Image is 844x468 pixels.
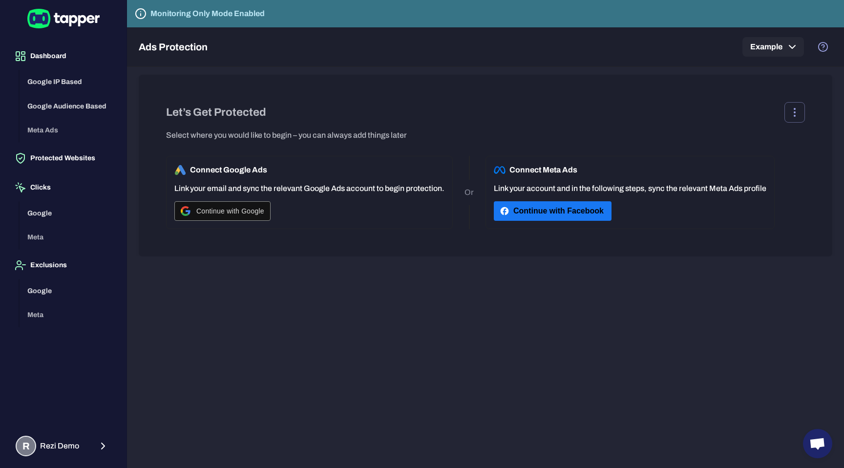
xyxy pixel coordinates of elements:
[174,164,267,176] h6: Connect Google Ads
[174,184,444,193] p: Link your email and sync the relevant Google Ads account to begin protection.
[8,432,119,460] button: RRezi Demo
[166,130,805,140] p: Select where you would like to begin – you can always add things later
[8,183,119,191] a: Clicks
[20,77,119,85] a: Google IP Based
[150,8,265,20] h6: Monitoring Only Mode Enabled
[135,8,147,20] svg: Tapper is not blocking any fraudulent activity for this domain
[20,201,119,226] button: Google
[464,180,474,205] p: Or
[494,201,612,221] button: Continue with Facebook
[16,436,36,456] div: R
[8,43,119,70] button: Dashboard
[40,441,79,451] span: Rezi Demo
[8,260,119,269] a: Exclusions
[494,184,766,193] p: Link your account and in the following steps, sync the relevant Meta Ads profile
[196,207,264,215] span: Continue with Google
[803,429,832,458] div: Open chat
[20,286,119,294] a: Google
[8,145,119,172] button: Protected Websites
[20,279,119,303] button: Google
[20,70,119,94] button: Google IP Based
[8,252,119,279] button: Exclusions
[8,174,119,201] button: Clicks
[166,106,266,119] h4: Let’s Get Protected
[742,37,804,57] button: Example
[20,208,119,216] a: Google
[174,201,271,221] button: Continue with Google
[8,153,119,162] a: Protected Websites
[8,51,119,60] a: Dashboard
[494,164,577,176] h6: Connect Meta Ads
[20,101,119,109] a: Google Audience Based
[139,41,208,53] h5: Ads Protection
[20,94,119,119] button: Google Audience Based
